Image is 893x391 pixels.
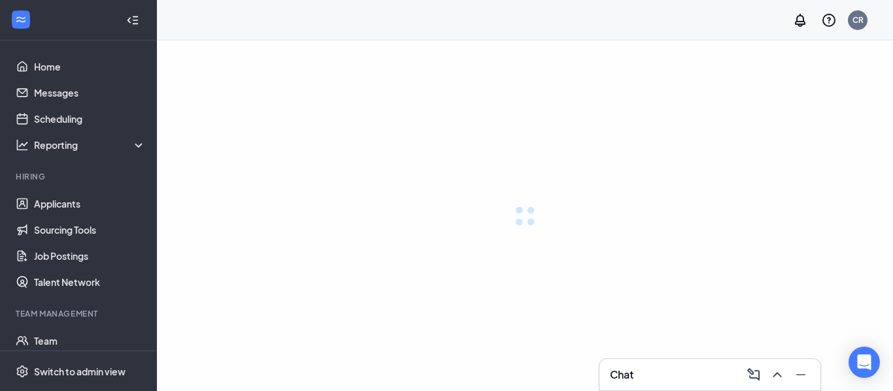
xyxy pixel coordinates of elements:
a: Sourcing Tools [34,217,146,243]
svg: QuestionInfo [821,12,837,28]
svg: ChevronUp [769,367,785,383]
button: Minimize [789,364,810,385]
button: ComposeMessage [742,364,763,385]
div: Switch to admin view [34,365,126,378]
div: Open Intercom Messenger [849,347,880,378]
svg: Minimize [793,367,809,383]
button: ChevronUp [766,364,786,385]
svg: Notifications [792,12,808,28]
div: Team Management [16,308,143,319]
a: Scheduling [34,106,146,132]
div: Reporting [34,138,146,151]
svg: Settings [16,365,29,378]
svg: WorkstreamLogo [14,13,27,26]
svg: ComposeMessage [746,367,762,383]
h3: Chat [610,368,633,382]
svg: Collapse [126,14,139,27]
a: Applicants [34,191,146,217]
a: Home [34,54,146,80]
a: Messages [34,80,146,106]
svg: Analysis [16,138,29,151]
a: Talent Network [34,269,146,295]
a: Team [34,328,146,354]
div: Hiring [16,171,143,182]
div: CR [852,14,864,25]
a: Job Postings [34,243,146,269]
